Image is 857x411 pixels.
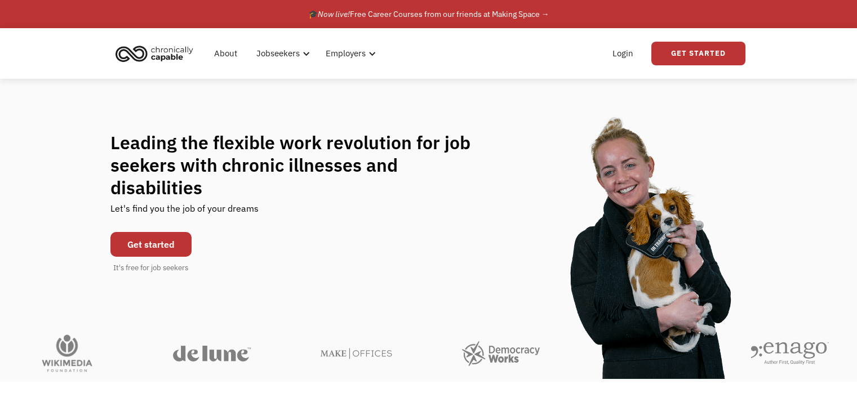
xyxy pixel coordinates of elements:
div: It's free for job seekers [113,262,188,274]
div: Jobseekers [250,35,313,72]
div: Employers [326,47,366,60]
img: Chronically Capable logo [112,41,197,66]
div: Let's find you the job of your dreams [110,199,259,226]
a: home [112,41,202,66]
div: Jobseekers [256,47,300,60]
a: Login [606,35,640,72]
a: Get Started [651,42,745,65]
div: Employers [319,35,379,72]
h1: Leading the flexible work revolution for job seekers with chronic illnesses and disabilities [110,131,492,199]
em: Now live! [318,9,350,19]
a: Get started [110,232,192,257]
div: 🎓 Free Career Courses from our friends at Making Space → [308,7,549,21]
a: About [207,35,244,72]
